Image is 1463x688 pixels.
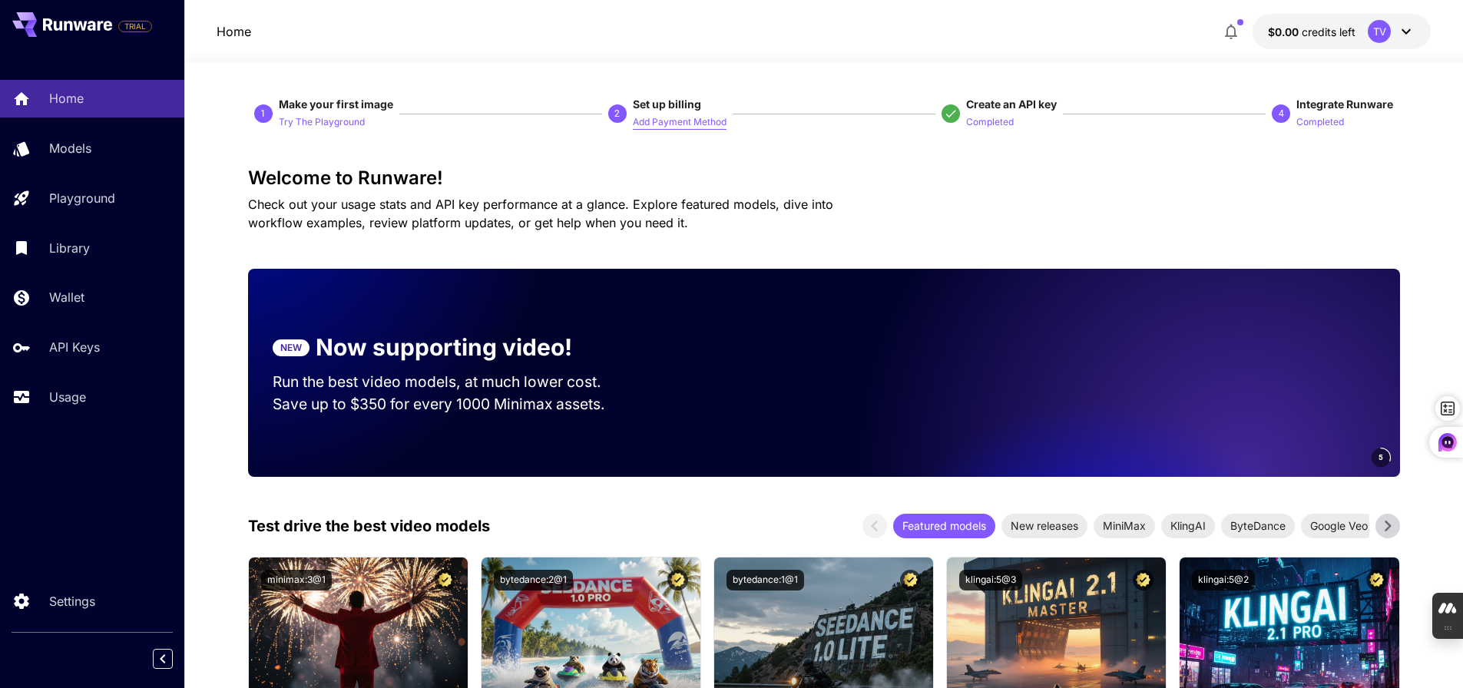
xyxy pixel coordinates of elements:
[261,570,332,590] button: minimax:3@1
[273,393,631,415] p: Save up to $350 for every 1000 Minimax assets.
[1296,98,1393,111] span: Integrate Runware
[49,288,84,306] p: Wallet
[966,112,1014,131] button: Completed
[153,649,173,669] button: Collapse sidebar
[1296,112,1344,131] button: Completed
[1268,24,1355,40] div: $0.00
[959,570,1022,590] button: klingai:5@3
[893,514,995,538] div: Featured models
[633,115,727,130] p: Add Payment Method
[494,570,573,590] button: bytedance:2@1
[667,570,688,590] button: Certified Model – Vetted for best performance and includes a commercial license.
[1192,570,1255,590] button: klingai:5@2
[1279,107,1284,121] p: 4
[279,115,365,130] p: Try The Playground
[1161,518,1215,534] span: KlingAI
[727,570,804,590] button: bytedance:1@1
[633,98,701,111] span: Set up billing
[248,514,490,537] p: Test drive the best video models
[1161,514,1215,538] div: KlingAI
[900,570,921,590] button: Certified Model – Vetted for best performance and includes a commercial license.
[1268,25,1302,38] span: $0.00
[49,189,115,207] p: Playground
[1221,514,1295,538] div: ByteDance
[49,388,86,406] p: Usage
[119,21,151,32] span: TRIAL
[1301,518,1377,534] span: Google Veo
[279,98,393,111] span: Make your first image
[280,341,302,355] p: NEW
[49,139,91,157] p: Models
[260,107,266,121] p: 1
[273,371,631,393] p: Run the best video models, at much lower cost.
[966,115,1014,130] p: Completed
[164,645,184,673] div: Collapse sidebar
[1368,20,1391,43] div: TV
[1094,514,1155,538] div: MiniMax
[1379,451,1383,463] span: 5
[49,592,95,610] p: Settings
[1001,514,1087,538] div: New releases
[1366,570,1387,590] button: Certified Model – Vetted for best performance and includes a commercial license.
[1133,570,1154,590] button: Certified Model – Vetted for best performance and includes a commercial license.
[316,330,572,365] p: Now supporting video!
[614,107,620,121] p: 2
[49,239,90,257] p: Library
[1296,115,1344,130] p: Completed
[217,22,251,41] a: Home
[1001,518,1087,534] span: New releases
[1301,514,1377,538] div: Google Veo
[248,167,1400,189] h3: Welcome to Runware!
[49,338,100,356] p: API Keys
[49,89,84,107] p: Home
[248,197,833,230] span: Check out your usage stats and API key performance at a glance. Explore featured models, dive int...
[893,518,995,534] span: Featured models
[1253,14,1431,49] button: $0.00TV
[1302,25,1355,38] span: credits left
[217,22,251,41] nav: breadcrumb
[966,98,1057,111] span: Create an API key
[279,112,365,131] button: Try The Playground
[1094,518,1155,534] span: MiniMax
[633,112,727,131] button: Add Payment Method
[435,570,455,590] button: Certified Model – Vetted for best performance and includes a commercial license.
[118,17,152,35] span: Add your payment card to enable full platform functionality.
[1221,518,1295,534] span: ByteDance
